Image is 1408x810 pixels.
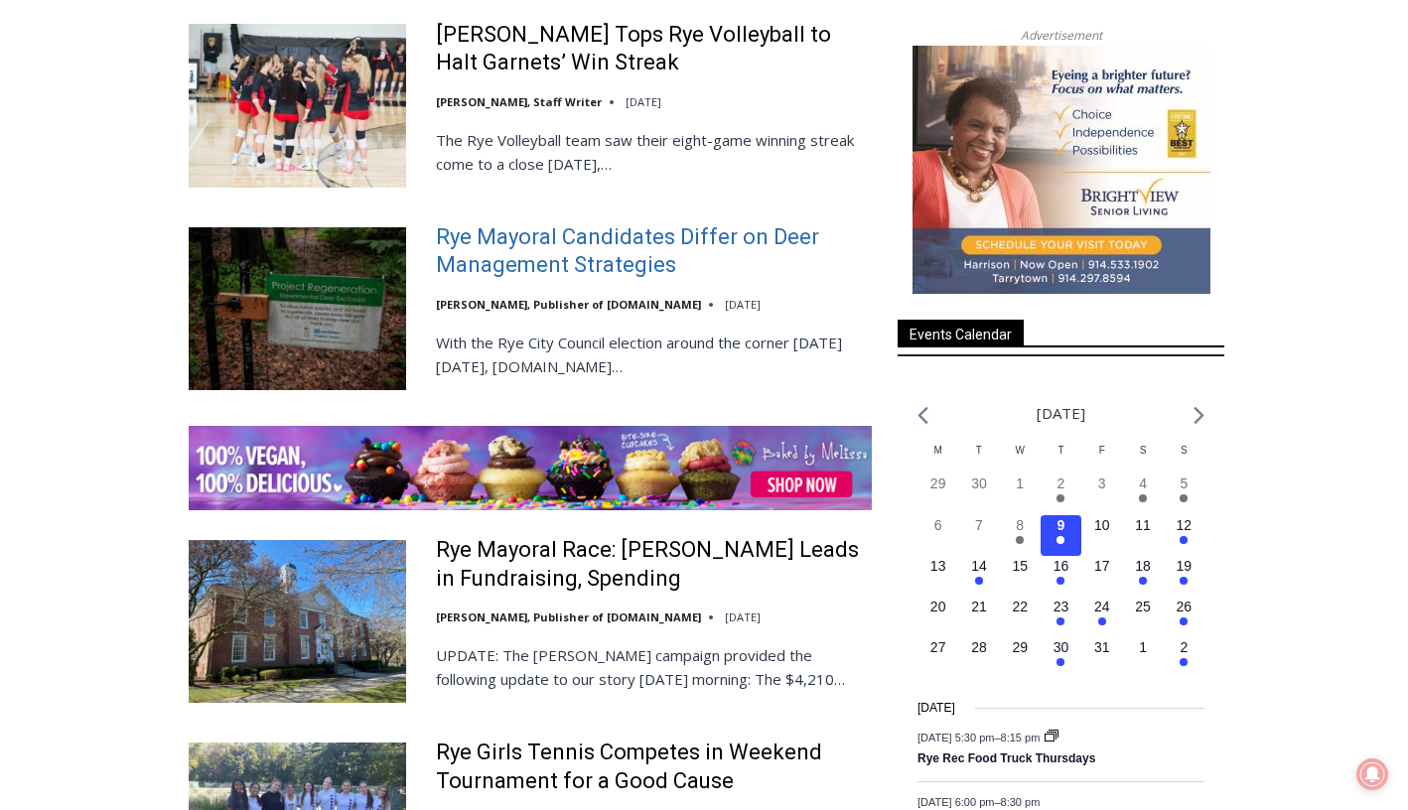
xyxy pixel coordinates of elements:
[209,59,287,163] div: Co-sponsored by Westchester County Parks
[1081,473,1122,514] button: 3
[975,517,983,533] time: 7
[1122,637,1163,678] button: 1
[1,1,198,198] img: s_800_29ca6ca9-f6cc-433c-a631-14f6620ca39b.jpeg
[1000,597,1041,637] button: 22
[1016,517,1024,533] time: 8
[971,558,987,574] time: 14
[1041,637,1081,678] button: 30 Has events
[725,297,761,312] time: [DATE]
[1041,443,1081,473] div: Thursday
[436,94,602,109] a: [PERSON_NAME], Staff Writer
[626,94,661,109] time: [DATE]
[1081,637,1122,678] button: 31
[1094,558,1110,574] time: 17
[1139,494,1147,502] em: Has events
[1099,445,1105,456] span: F
[436,609,701,624] a: [PERSON_NAME], Publisher of [DOMAIN_NAME]
[209,168,217,188] div: 1
[501,1,938,193] div: "At the 10am stand-up meeting, each intern gets a chance to take [PERSON_NAME] and the other inte...
[1001,732,1041,743] span: 8:15 pm
[189,227,406,390] img: Rye Mayoral Candidates Differ on Deer Management Strategies
[1057,517,1065,533] time: 9
[958,515,999,556] button: 7
[1037,400,1085,427] li: [DATE]
[1094,639,1110,655] time: 31
[1164,637,1204,678] button: 2 Has events
[958,556,999,597] button: 14 Has events
[1001,26,1122,45] span: Advertisement
[1012,599,1028,614] time: 22
[930,558,946,574] time: 13
[1057,475,1065,491] time: 2
[917,732,994,743] span: [DATE] 5:30 pm
[917,795,1040,807] time: –
[1122,443,1163,473] div: Saturday
[1164,597,1204,637] button: 26 Has events
[1016,475,1024,491] time: 1
[1041,515,1081,556] button: 9 Has events
[971,475,987,491] time: 30
[1180,658,1188,666] em: Has events
[1056,494,1064,502] em: Has events
[1098,475,1106,491] time: 3
[1000,637,1041,678] button: 29
[917,597,958,637] button: 20
[1057,445,1063,456] span: T
[917,751,1095,767] a: Rye Rec Food Truck Thursdays
[1081,556,1122,597] button: 17
[1041,473,1081,514] button: 2 Has events
[478,193,962,247] a: Intern @ [DOMAIN_NAME]
[1180,639,1188,655] time: 2
[436,331,872,378] p: With the Rye City Council election around the corner [DATE][DATE], [DOMAIN_NAME]…
[958,637,999,678] button: 28
[1000,556,1041,597] button: 15
[1000,443,1041,473] div: Wednesday
[898,320,1024,346] span: Events Calendar
[1,198,297,247] a: [PERSON_NAME] Read Sanctuary Fall Fest: [DATE]
[189,426,872,510] img: Baked by Melissa
[1041,597,1081,637] button: 23 Has events
[1180,577,1188,585] em: Has events
[1081,515,1122,556] button: 10
[958,443,999,473] div: Tuesday
[1139,475,1147,491] time: 4
[958,473,999,514] button: 30
[1094,517,1110,533] time: 10
[930,599,946,614] time: 20
[1000,473,1041,514] button: 1
[436,643,872,691] p: UPDATE: The [PERSON_NAME] campaign provided the following update to our story [DATE] morning: The...
[1135,599,1151,614] time: 25
[975,577,983,585] em: Has events
[917,795,994,807] span: [DATE] 6:00 pm
[1135,517,1151,533] time: 11
[1122,515,1163,556] button: 11
[1180,617,1188,625] em: Has events
[1164,515,1204,556] button: 12 Has events
[436,128,872,176] p: The Rye Volleyball team saw their eight-game winning streak come to a close [DATE],…
[934,517,942,533] time: 6
[1054,639,1069,655] time: 30
[917,406,928,425] a: Previous month
[436,297,701,312] a: [PERSON_NAME], Publisher of [DOMAIN_NAME]
[1164,556,1204,597] button: 19 Has events
[436,739,872,795] a: Rye Girls Tennis Competes in Weekend Tournament for a Good Cause
[1056,536,1064,544] em: Has events
[436,536,872,593] a: Rye Mayoral Race: [PERSON_NAME] Leads in Fundraising, Spending
[933,445,941,456] span: M
[189,540,406,703] img: Rye Mayoral Race: Henderson Leads in Fundraising, Spending
[913,46,1210,294] img: Brightview Senior Living
[1177,517,1193,533] time: 12
[1041,556,1081,597] button: 16 Has events
[1081,443,1122,473] div: Friday
[917,732,1043,743] time: –
[1081,597,1122,637] button: 24 Has events
[1177,599,1193,614] time: 26
[1098,617,1106,625] em: Has events
[1164,443,1204,473] div: Sunday
[917,443,958,473] div: Monday
[519,198,920,242] span: Intern @ [DOMAIN_NAME]
[1056,577,1064,585] em: Has events
[1122,473,1163,514] button: 4 Has events
[1164,473,1204,514] button: 5 Has events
